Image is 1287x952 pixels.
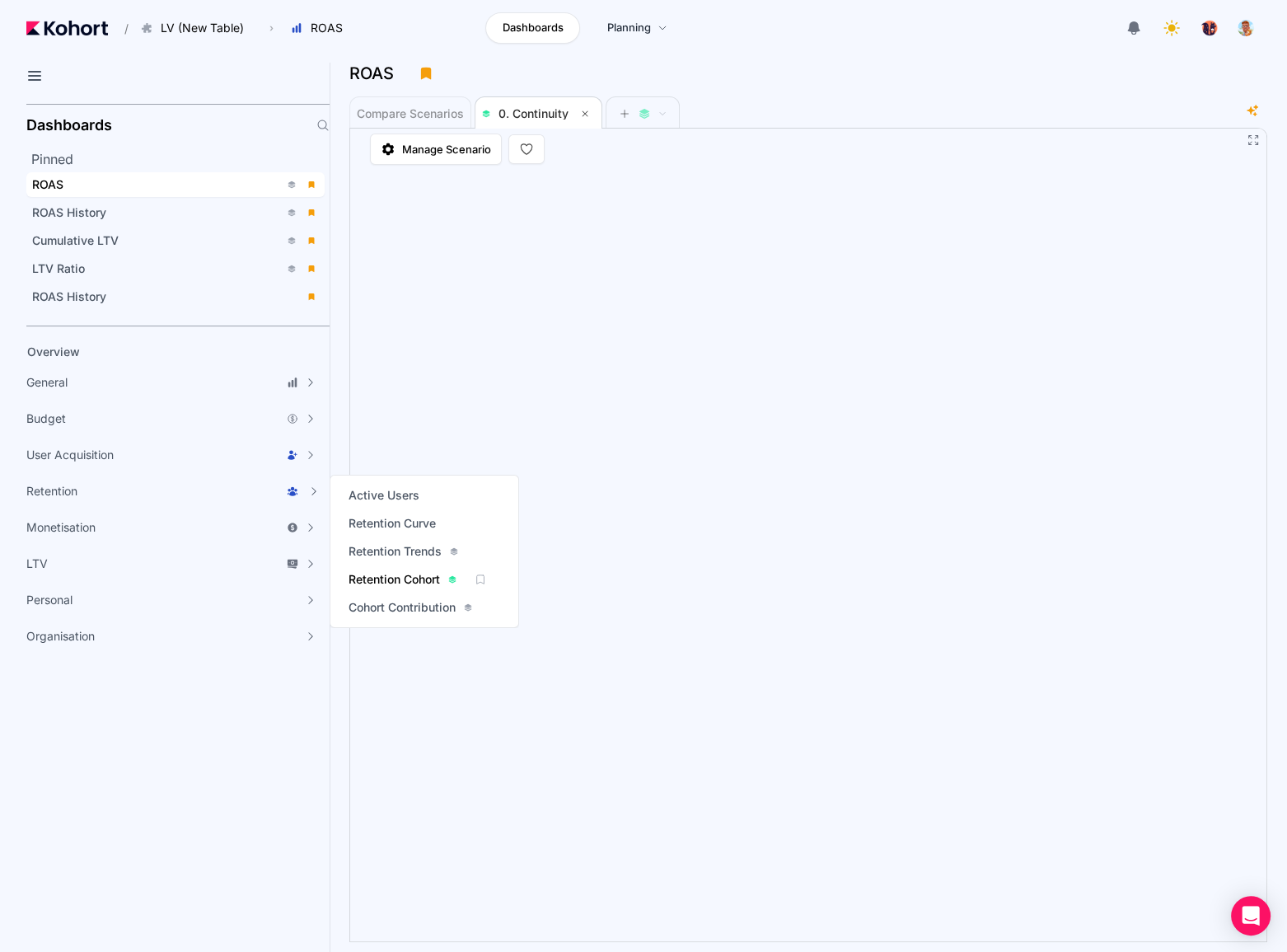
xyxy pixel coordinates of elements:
[1201,20,1218,36] img: logo_TreesPlease_20230726120307121221.png
[344,540,463,563] a: Retention Trends
[26,118,112,133] h2: Dashboards
[26,256,325,281] a: LTV Ratio
[282,14,360,42] button: ROAS
[26,374,68,391] span: General
[502,20,563,36] span: Dashboards
[402,141,491,157] span: Manage Scenario
[311,20,343,36] span: ROAS
[1231,896,1271,936] div: Open Intercom Messenger
[21,340,302,364] a: Overview
[266,21,277,35] span: ›
[32,177,63,191] span: ROAS
[349,515,436,532] span: Retention Curve
[26,410,66,427] span: Budget
[349,571,440,588] span: Retention Cohort
[344,484,424,507] a: Active Users
[26,628,95,645] span: Organisation
[26,447,114,463] span: User Acquisition
[26,172,325,197] a: ROAS
[344,512,441,535] a: Retention Curve
[161,20,244,36] span: LV (New Table)
[344,568,461,591] a: Retention Cohort
[26,519,96,536] span: Monetisation
[607,20,651,36] span: Planning
[349,65,404,82] h3: ROAS
[111,20,129,37] span: /
[344,596,477,619] a: Cohort Contribution
[32,233,119,247] span: Cumulative LTV
[26,200,325,225] a: ROAS History
[26,592,73,608] span: Personal
[485,12,580,44] a: Dashboards
[349,487,419,504] span: Active Users
[132,14,261,42] button: LV (New Table)
[1247,134,1260,147] button: Fullscreen
[498,106,569,120] span: 0. Continuity
[32,205,106,219] span: ROAS History
[357,108,464,120] span: Compare Scenarios
[32,289,106,303] span: ROAS History
[26,556,48,572] span: LTV
[349,543,442,560] span: Retention Trends
[26,483,77,499] span: Retention
[26,21,108,35] img: Kohort logo
[26,284,325,309] a: ROAS History
[370,134,502,165] a: Manage Scenario
[32,261,85,275] span: LTV Ratio
[31,149,330,169] h2: Pinned
[26,228,325,253] a: Cumulative LTV
[349,599,456,616] span: Cohort Contribution
[590,12,685,44] a: Planning
[27,345,80,359] span: Overview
